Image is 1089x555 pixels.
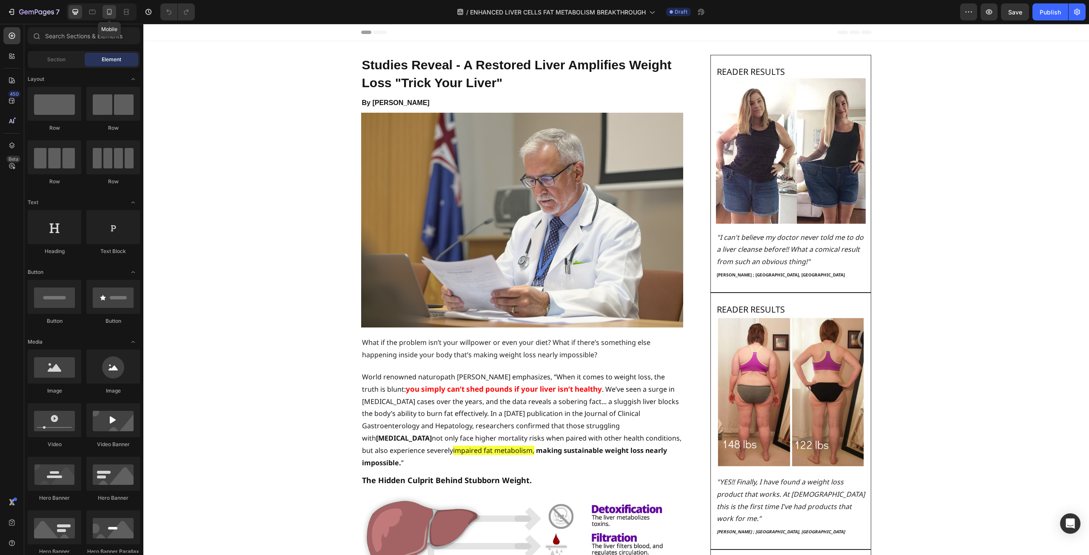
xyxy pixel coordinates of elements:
strong: The Hidden Culprit Behind Stubborn Weight. [219,451,388,461]
strong: [PERSON_NAME] ; [GEOGRAPHIC_DATA], [GEOGRAPHIC_DATA] [573,248,701,254]
strong: [PERSON_NAME] ; [GEOGRAPHIC_DATA], [GEOGRAPHIC_DATA] [573,505,701,511]
img: Alt Image [218,89,540,304]
p: 7 [56,7,60,17]
div: Video [28,441,81,448]
button: Save [1001,3,1029,20]
button: Publish [1032,3,1068,20]
div: Image [28,387,81,395]
input: Search Sections & Elements [28,27,140,44]
span: Studies Reveal - A Restored Liver Amplifies Weight Loss "Trick Your Liver" [219,34,528,66]
span: Text [28,199,38,206]
strong: By [PERSON_NAME] [219,75,286,83]
div: Text Block [86,248,140,255]
div: Button [28,317,81,325]
span: Toggle open [126,265,140,279]
p: World renowned naturopath [PERSON_NAME] emphasizes, “When it comes to weight loss, the truth is b... [219,347,539,445]
span: Toggle open [126,196,140,209]
button: 7 [3,3,63,20]
strong: making sustainable weight loss nearly impossible. [219,422,524,444]
div: Open Intercom Messenger [1060,513,1080,534]
span: Layout [28,75,44,83]
span: Section [47,56,66,63]
span: Toggle open [126,72,140,86]
div: Heading [28,248,81,255]
div: Row [86,178,140,185]
div: Row [28,124,81,132]
span: / [466,8,468,17]
div: Publish [1040,8,1061,17]
img: Alt Image [573,292,723,444]
span: Button [28,268,43,276]
span: Element [102,56,121,63]
div: Undo/Redo [160,3,195,20]
div: Row [28,178,81,185]
div: 450 [8,91,20,97]
div: Video Banner [86,441,140,448]
div: Image [86,387,140,395]
h2: READER RESULTS [573,279,723,292]
div: Hero Banner [86,494,140,502]
strong: [MEDICAL_DATA] [233,410,288,419]
div: Button [86,317,140,325]
span: What if the problem isn’t your willpower or even your diet? What if there’s something else happen... [219,314,507,336]
h2: READER RESULTS [573,42,723,54]
span: , [389,422,391,431]
div: Beta [6,156,20,162]
span: Media [28,338,43,346]
i: "I can't believe my doctor never told me to do a liver cleanse before!! What a comical result fro... [573,209,720,243]
i: "YES!! Finally, I have found a weight loss product that works. At [DEMOGRAPHIC_DATA] this is the ... [573,453,721,499]
span: Save [1008,9,1022,16]
span: Toggle open [126,335,140,349]
span: ENHANCED LIVER CELLS FAT METABOLISM BREAKTHROUGH [470,8,646,17]
div: Row [86,124,140,132]
img: Alt Image [573,54,723,200]
strong: you simply can’t shed pounds if your liver isn’t healthy [262,360,459,370]
div: Hero Banner [28,494,81,502]
span: Draft [675,8,687,16]
span: impaired fat metabolism [310,422,389,431]
iframe: Design area [143,24,1089,555]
